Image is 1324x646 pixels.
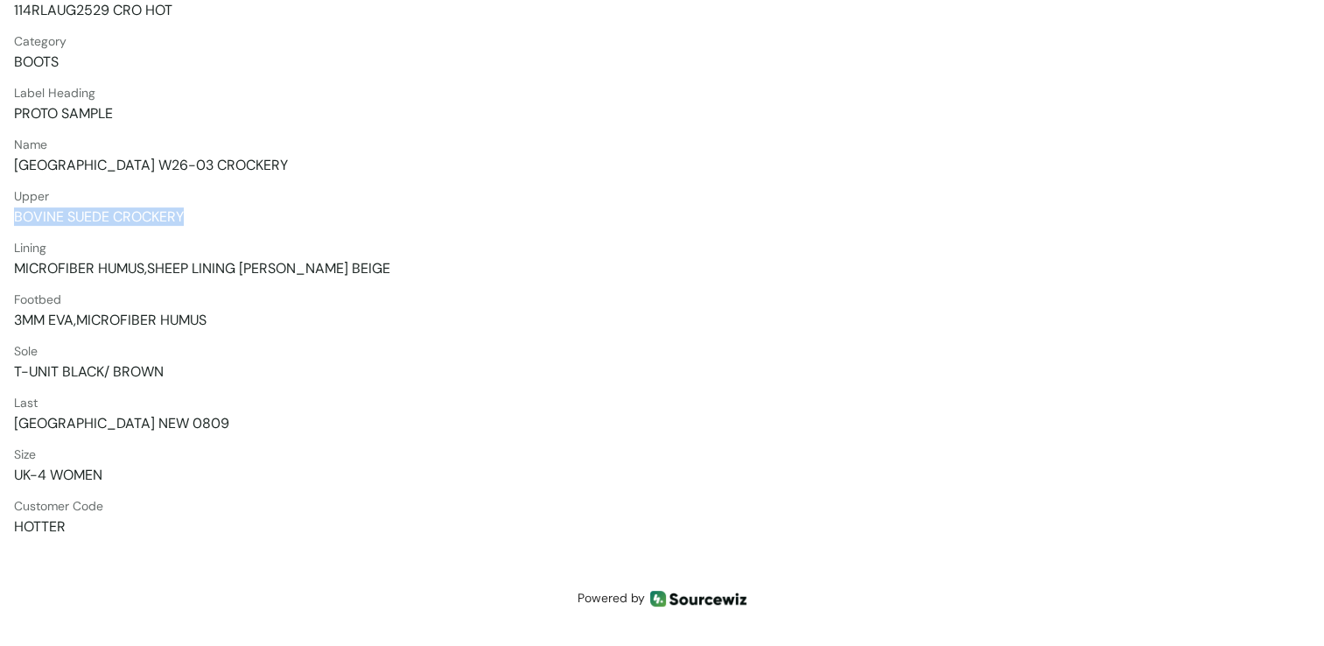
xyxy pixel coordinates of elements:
[14,259,1310,277] span: MICROFIBER HUMUS,SHEEP LINING [PERSON_NAME] BEIGE
[14,311,1310,329] span: 3MM EVA,MICROFIBER HUMUS
[14,498,1310,514] span: Customer Code
[14,466,1310,484] span: UK-4 WOMEN
[14,156,1310,174] span: [GEOGRAPHIC_DATA] W26-03 CROCKERY
[14,343,1310,359] span: Sole
[14,291,1310,307] span: Footbed
[14,104,1310,123] span: PROTO SAMPLE
[14,53,1310,71] span: BOOTS
[578,589,645,607] span: Powered by
[14,517,1310,536] span: HOTTER
[14,85,1310,101] span: Label Heading
[650,591,746,607] img: srcwiz.c6cf0d96.png
[14,414,1310,432] span: [GEOGRAPHIC_DATA] NEW 0809
[14,240,1310,256] span: Lining
[14,446,1310,462] span: Size
[14,137,1310,152] span: Name
[14,33,1310,49] span: Category
[14,395,1310,411] span: Last
[14,362,1310,381] span: T-UNIT BLACK/ BROWN
[14,1,1310,19] span: 114RLAUG2529 CRO HOT
[14,207,1310,226] span: BOVINE SUEDE CROCKERY
[14,188,1310,204] span: Upper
